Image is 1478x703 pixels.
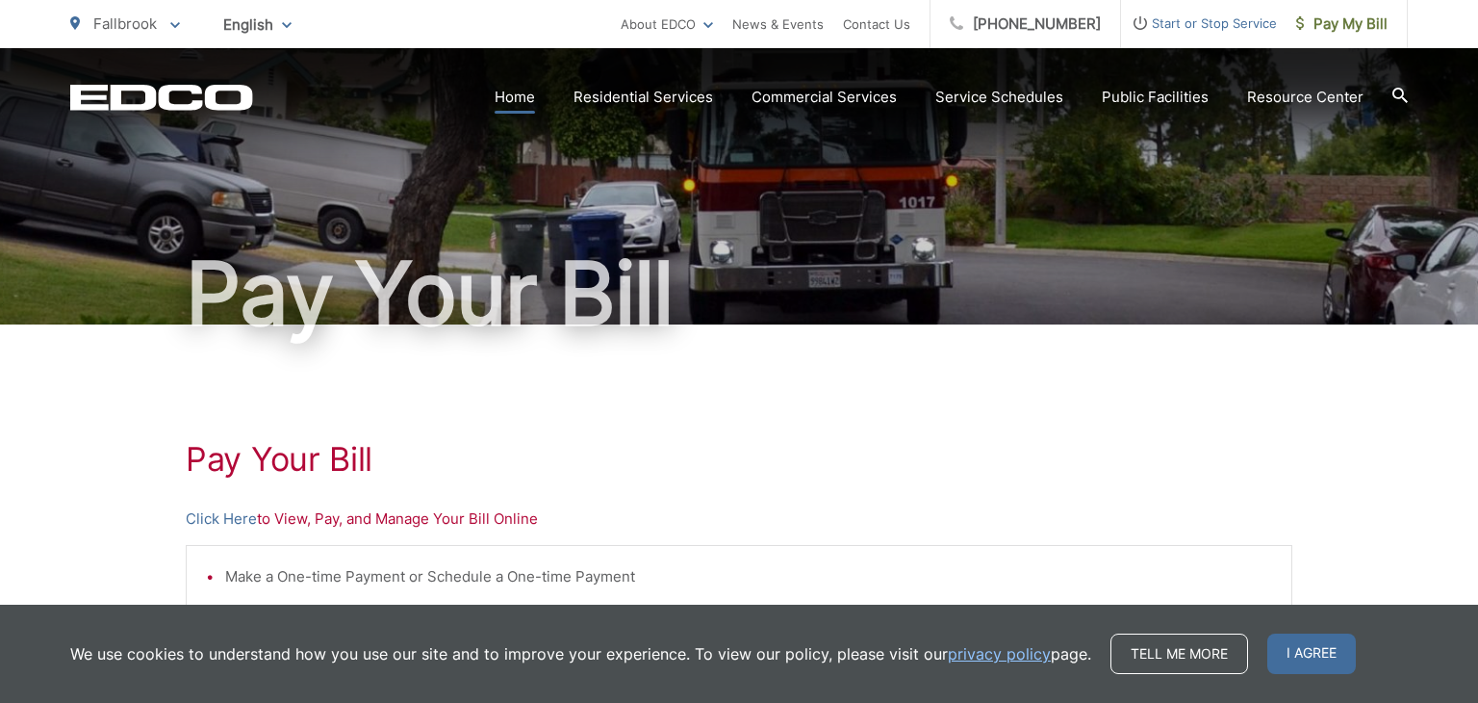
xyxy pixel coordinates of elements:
[225,565,1272,588] li: Make a One-time Payment or Schedule a One-time Payment
[70,642,1091,665] p: We use cookies to understand how you use our site and to improve your experience. To view our pol...
[93,14,157,33] span: Fallbrook
[186,508,257,531] a: Click Here
[843,13,910,36] a: Contact Us
[225,604,1272,627] li: Set-up Auto-pay
[209,8,306,41] span: English
[1296,13,1388,36] span: Pay My Bill
[573,86,713,109] a: Residential Services
[948,642,1051,665] a: privacy policy
[621,13,713,36] a: About EDCO
[1247,86,1363,109] a: Resource Center
[1110,634,1248,674] a: Tell me more
[935,86,1063,109] a: Service Schedules
[732,13,824,36] a: News & Events
[1102,86,1209,109] a: Public Facilities
[70,84,253,111] a: EDCD logo. Return to the homepage.
[495,86,535,109] a: Home
[186,508,1292,531] p: to View, Pay, and Manage Your Bill Online
[186,440,1292,479] h1: Pay Your Bill
[70,246,1408,342] h1: Pay Your Bill
[752,86,897,109] a: Commercial Services
[1267,634,1356,674] span: I agree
